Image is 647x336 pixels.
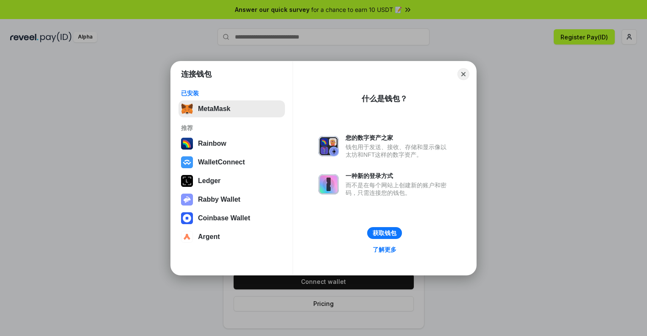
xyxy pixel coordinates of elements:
div: Coinbase Wallet [198,214,250,222]
div: 了解更多 [373,246,396,253]
button: WalletConnect [178,154,285,171]
button: MetaMask [178,100,285,117]
div: 钱包用于发送、接收、存储和显示像以太坊和NFT这样的数字资产。 [346,143,451,158]
div: 一种新的登录方式 [346,172,451,180]
div: Rainbow [198,140,226,147]
div: WalletConnect [198,158,245,166]
button: Ledger [178,172,285,189]
div: 您的数字资产之家 [346,134,451,142]
img: svg+xml,%3Csvg%20width%3D%2228%22%20height%3D%2228%22%20viewBox%3D%220%200%2028%2028%22%20fill%3D... [181,156,193,168]
img: svg+xml,%3Csvg%20fill%3D%22none%22%20height%3D%2233%22%20viewBox%3D%220%200%2035%2033%22%20width%... [181,103,193,115]
div: MetaMask [198,105,230,113]
div: 而不是在每个网站上创建新的账户和密码，只需连接您的钱包。 [346,181,451,197]
button: Coinbase Wallet [178,210,285,227]
button: 获取钱包 [367,227,402,239]
div: 已安装 [181,89,282,97]
button: Close [457,68,469,80]
div: 推荐 [181,124,282,132]
a: 了解更多 [368,244,402,255]
img: svg+xml,%3Csvg%20width%3D%2228%22%20height%3D%2228%22%20viewBox%3D%220%200%2028%2028%22%20fill%3D... [181,231,193,243]
img: svg+xml,%3Csvg%20xmlns%3D%22http%3A%2F%2Fwww.w3.org%2F2000%2Fsvg%22%20fill%3D%22none%22%20viewBox... [318,136,339,156]
img: svg+xml,%3Csvg%20width%3D%2228%22%20height%3D%2228%22%20viewBox%3D%220%200%2028%2028%22%20fill%3D... [181,212,193,224]
img: svg+xml,%3Csvg%20xmlns%3D%22http%3A%2F%2Fwww.w3.org%2F2000%2Fsvg%22%20width%3D%2228%22%20height%3... [181,175,193,187]
div: Ledger [198,177,220,185]
div: Argent [198,233,220,241]
img: svg+xml,%3Csvg%20xmlns%3D%22http%3A%2F%2Fwww.w3.org%2F2000%2Fsvg%22%20fill%3D%22none%22%20viewBox... [181,194,193,205]
button: Rabby Wallet [178,191,285,208]
div: Rabby Wallet [198,196,240,203]
div: 什么是钱包？ [362,94,407,104]
button: Rainbow [178,135,285,152]
img: svg+xml,%3Csvg%20width%3D%22120%22%20height%3D%22120%22%20viewBox%3D%220%200%20120%20120%22%20fil... [181,138,193,150]
h1: 连接钱包 [181,69,212,79]
button: Argent [178,228,285,245]
div: 获取钱包 [373,229,396,237]
img: svg+xml,%3Csvg%20xmlns%3D%22http%3A%2F%2Fwww.w3.org%2F2000%2Fsvg%22%20fill%3D%22none%22%20viewBox... [318,174,339,194]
